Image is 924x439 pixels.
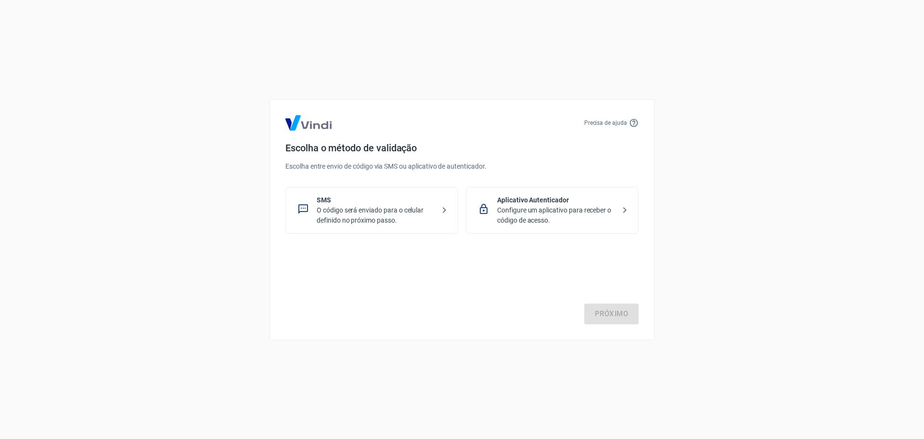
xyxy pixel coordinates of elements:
[317,205,435,226] p: O código será enviado para o celular definido no próximo passo.
[466,187,639,234] div: Aplicativo AutenticadorConfigure um aplicativo para receber o código de acesso.
[584,119,627,127] p: Precisa de ajuda
[285,187,458,234] div: SMSO código será enviado para o celular definido no próximo passo.
[497,205,615,226] p: Configure um aplicativo para receber o código de acesso.
[497,195,615,205] p: Aplicativo Autenticador
[285,161,639,172] p: Escolha entre envio de código via SMS ou aplicativo de autenticador.
[285,142,639,154] h4: Escolha o método de validação
[317,195,435,205] p: SMS
[285,115,332,131] img: Logo Vind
